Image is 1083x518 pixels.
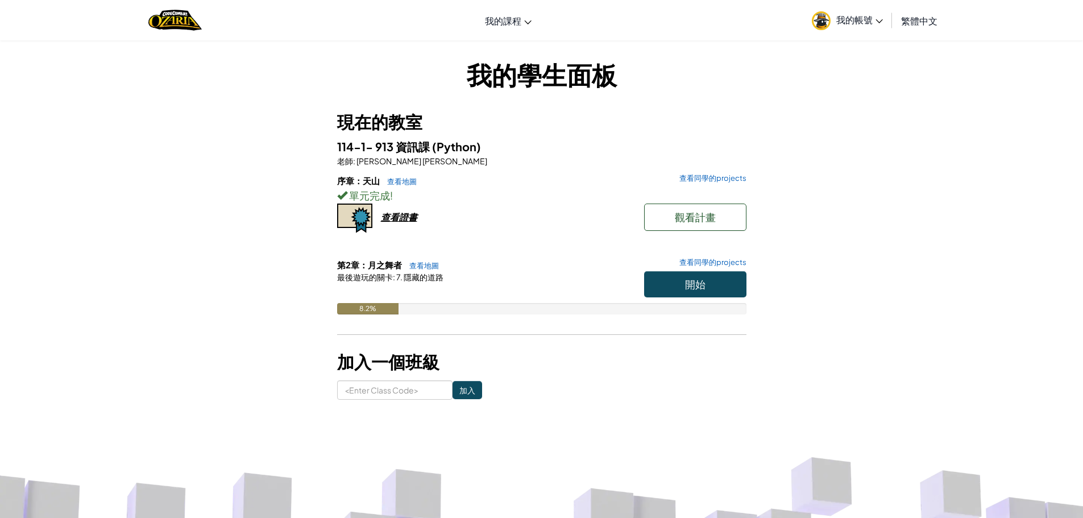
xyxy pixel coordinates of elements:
[337,380,453,400] input: <Enter Class Code>
[895,5,943,36] a: 繁體中文
[381,177,417,186] a: 查看地圖
[901,15,937,27] span: 繁體中文
[337,204,372,233] img: certificate-icon.png
[674,259,746,266] a: 查看同學的projects
[453,381,482,399] input: 加入
[148,9,201,32] a: Ozaria by CodeCombat logo
[390,189,393,202] span: !
[432,139,481,154] span: (Python)
[395,272,403,282] span: 7.
[806,2,889,38] a: 我的帳號
[404,261,439,270] a: 查看地圖
[337,57,746,92] h1: 我的學生面板
[337,259,404,270] span: 第2章：月之舞者
[337,109,746,135] h3: 現在的教室
[644,271,746,297] button: 開始
[674,175,746,182] a: 查看同學的projects
[337,175,381,186] span: 序章：天山
[355,156,487,166] span: [PERSON_NAME] [PERSON_NAME]
[148,9,201,32] img: Home
[479,5,537,36] a: 我的課程
[685,277,706,291] span: 開始
[381,211,417,223] div: 查看證書
[337,211,417,223] a: 查看證書
[485,15,521,27] span: 我的課程
[337,272,393,282] span: 最後遊玩的關卡
[644,204,746,231] button: 觀看計畫
[812,11,831,30] img: avatar
[347,189,390,202] span: 單元完成
[337,303,399,314] div: 8.2%
[353,156,355,166] span: :
[836,14,883,26] span: 我的帳號
[403,272,443,282] span: 隱藏的道路
[337,156,353,166] span: 老師
[393,272,395,282] span: :
[337,139,432,154] span: 114-1- 913 資訊課
[337,349,746,375] h3: 加入一個班級
[675,210,716,223] span: 觀看計畫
